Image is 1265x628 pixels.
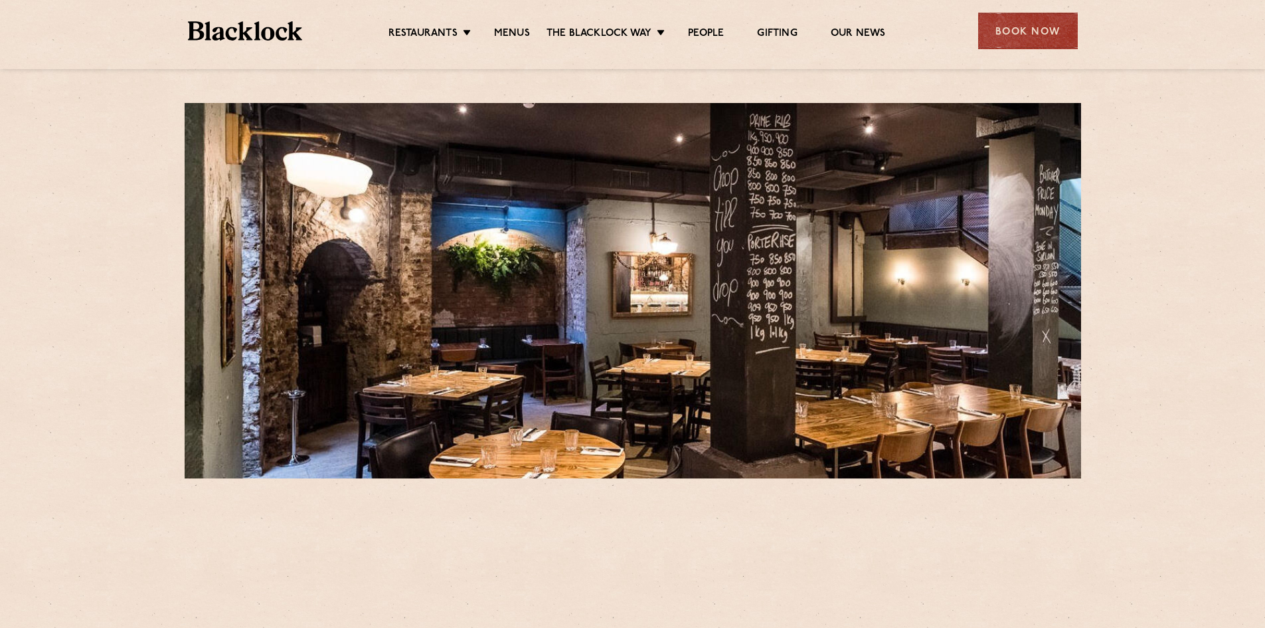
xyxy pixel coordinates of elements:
div: Book Now [978,13,1078,49]
a: Our News [831,27,886,42]
a: People [688,27,724,42]
a: Restaurants [388,27,458,42]
img: BL_Textured_Logo-footer-cropped.svg [188,21,303,41]
a: Gifting [757,27,797,42]
a: Menus [494,27,530,42]
a: The Blacklock Way [547,27,651,42]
